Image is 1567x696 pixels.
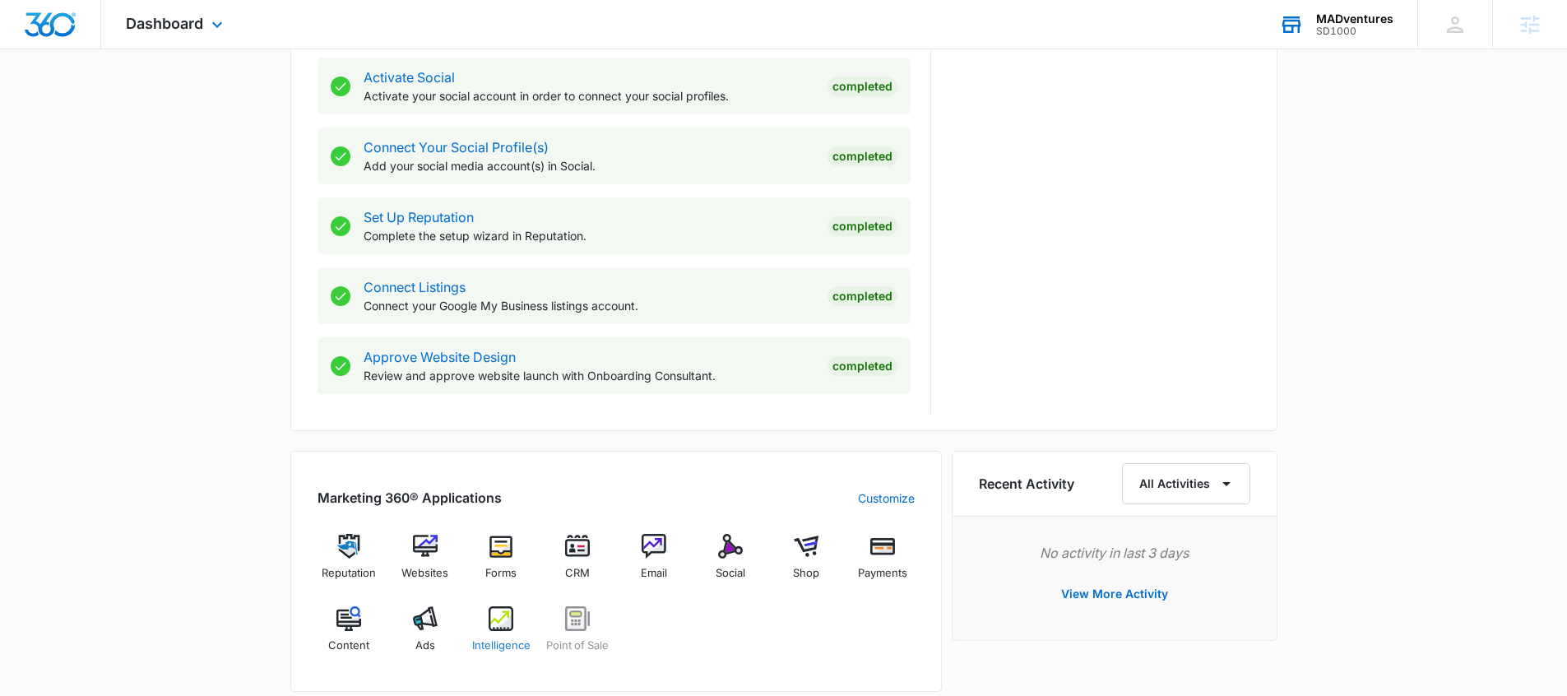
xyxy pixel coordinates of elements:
h2: Marketing 360® Applications [318,488,502,508]
a: Customize [858,490,915,507]
a: Connect Your Social Profile(s) [364,139,549,155]
div: Completed [828,356,897,376]
button: View More Activity [1045,574,1185,614]
span: Websites [401,565,448,582]
div: Completed [828,286,897,306]
p: Connect your Google My Business listings account. [364,297,814,314]
a: Email [623,534,686,593]
a: Approve Website Design [364,349,516,365]
div: account id [1316,26,1393,37]
a: Activate Social [364,69,455,86]
a: Websites [393,534,457,593]
div: Completed [828,77,897,96]
a: Ads [393,606,457,666]
span: Shop [793,565,819,582]
a: Shop [775,534,838,593]
p: No activity in last 3 days [979,543,1250,563]
span: Ads [415,638,435,654]
a: Intelligence [470,606,533,666]
a: Forms [470,534,533,593]
span: Social [716,565,745,582]
a: CRM [546,534,610,593]
button: All Activities [1122,463,1250,504]
a: Set Up Reputation [364,209,474,225]
span: Content [328,638,369,654]
span: Dashboard [126,15,203,32]
span: Reputation [322,565,376,582]
a: Reputation [318,534,381,593]
p: Activate your social account in order to connect your social profiles. [364,87,814,104]
div: Completed [828,216,897,236]
a: Connect Listings [364,279,466,295]
a: Social [698,534,762,593]
span: Intelligence [472,638,531,654]
p: Review and approve website launch with Onboarding Consultant. [364,367,814,384]
span: Email [641,565,667,582]
span: Forms [485,565,517,582]
p: Complete the setup wizard in Reputation. [364,227,814,244]
a: Content [318,606,381,666]
a: Payments [851,534,915,593]
div: account name [1316,12,1393,26]
p: Add your social media account(s) in Social. [364,157,814,174]
h6: Recent Activity [979,474,1074,494]
span: Payments [858,565,907,582]
div: Completed [828,146,897,166]
span: Point of Sale [546,638,609,654]
span: CRM [565,565,590,582]
a: Point of Sale [546,606,610,666]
